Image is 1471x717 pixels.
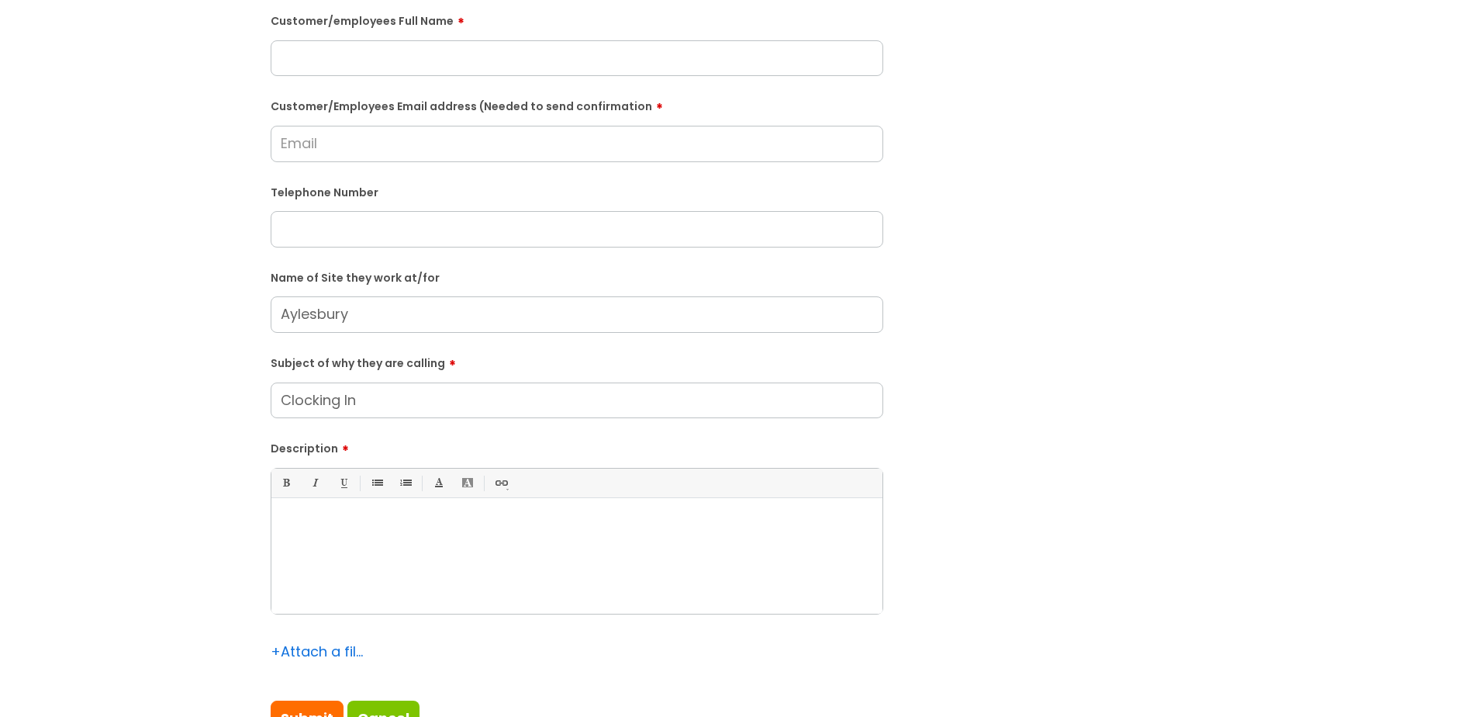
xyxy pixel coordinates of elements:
[395,473,415,493] a: 1. Ordered List (Ctrl-Shift-8)
[271,9,883,28] label: Customer/employees Full Name
[429,473,448,493] a: Font Color
[271,95,883,113] label: Customer/Employees Email address (Needed to send confirmation
[333,473,353,493] a: Underline(Ctrl-U)
[276,473,295,493] a: Bold (Ctrl-B)
[305,473,324,493] a: Italic (Ctrl-I)
[271,642,281,661] span: +
[271,639,364,664] div: Attach a file
[271,268,883,285] label: Name of Site they work at/for
[271,352,883,370] label: Subject of why they are calling
[491,473,510,493] a: Link
[271,437,883,455] label: Description
[367,473,386,493] a: • Unordered List (Ctrl-Shift-7)
[271,126,883,161] input: Email
[458,473,477,493] a: Back Color
[271,183,883,199] label: Telephone Number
